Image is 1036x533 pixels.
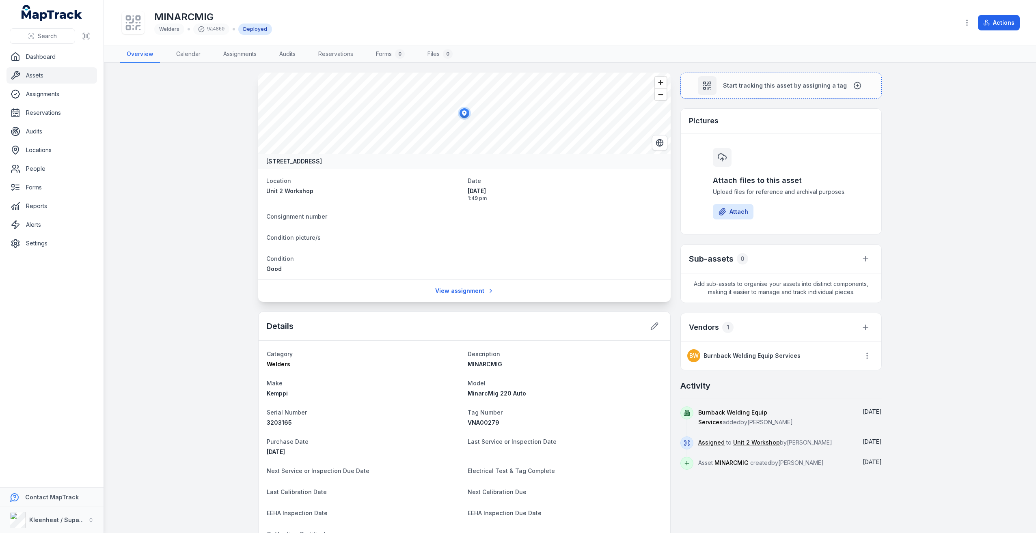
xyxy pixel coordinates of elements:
span: Start tracking this asset by assigning a tag [723,82,847,90]
time: 15/09/2025, 1:55:30 pm [863,408,882,415]
a: Reservations [6,105,97,121]
a: Calendar [170,46,207,63]
span: [DATE] [468,187,663,195]
div: 0 [737,253,748,264]
span: Last Service or Inspection Date [468,438,557,445]
span: Model [468,380,486,387]
a: Assignments [6,86,97,102]
a: Unit 2 Workshop [733,438,780,447]
strong: Contact MapTrack [25,494,79,501]
a: Dashboard [6,49,97,65]
a: Audits [273,46,302,63]
h1: MINARCMIG [154,11,272,24]
span: Consignment number [266,213,327,220]
h3: Attach files to this asset [713,175,849,186]
strong: Burnback Welding Equip Services [704,352,801,360]
h2: Sub-assets [689,253,734,264]
span: Welders [159,26,179,32]
a: Overview [120,46,160,63]
span: VNA00279 [468,419,499,426]
span: [DATE] [863,458,882,465]
a: Forms [6,179,97,196]
time: 15/09/2025, 1:48:41 pm [863,458,882,465]
span: BW [689,352,699,360]
button: Switch to Satellite View [652,135,667,150]
span: MinarcMig 220 Auto [468,390,526,397]
a: Alerts [6,217,97,233]
span: EEHA Inspection Date [267,509,328,516]
span: Serial Number [267,409,307,416]
a: Files0 [421,46,459,63]
a: Forms0 [369,46,411,63]
h2: Details [267,320,294,332]
span: MINARCMIG [714,459,749,466]
span: Add sub-assets to organise your assets into distinct components, making it easier to manage and t... [681,273,881,303]
span: Location [266,177,291,184]
span: Welders [267,361,290,368]
a: MapTrack [22,5,82,21]
div: 9a4860 [193,24,229,35]
span: MINARCMIG [468,361,502,368]
a: Locations [6,142,97,158]
div: Deployed [238,24,272,35]
span: [DATE] [267,448,285,455]
span: Kemppi [267,390,288,397]
time: 12/09/2025, 12:00:00 am [267,448,285,455]
button: Attach [713,204,753,219]
span: Category [267,350,293,357]
span: to by [PERSON_NAME] [698,439,832,446]
a: Unit 2 Workshop [266,187,461,195]
span: Search [38,32,57,40]
span: 1:49 pm [468,195,663,202]
button: Actions [978,15,1020,30]
a: Settings [6,235,97,251]
a: View assignment [430,283,499,299]
span: EEHA Inspection Due Date [468,509,542,516]
a: Audits [6,123,97,140]
span: Make [267,380,283,387]
time: 15/09/2025, 1:49:32 pm [468,187,663,202]
span: Unit 2 Workshop [266,187,313,194]
span: Burnback Welding Equip Services [698,409,767,426]
span: Tag Number [468,409,503,416]
strong: Kleenheat / Supagas [29,516,90,523]
span: added by [PERSON_NAME] [698,409,793,426]
span: Date [468,177,481,184]
button: Zoom out [655,88,667,100]
button: Search [10,28,75,44]
canvas: Map [258,73,671,154]
span: [DATE] [863,438,882,445]
button: Start tracking this asset by assigning a tag [680,73,882,99]
button: Zoom in [655,77,667,88]
a: Reports [6,198,97,214]
span: Description [468,350,500,357]
span: Upload files for reference and archival purposes. [713,188,849,196]
span: Electrical Test & Tag Complete [468,467,555,474]
h3: Vendors [689,322,719,333]
span: [DATE] [863,408,882,415]
span: 3203165 [267,419,292,426]
a: BWBurnback Welding Equip Services [687,349,851,362]
a: Assignments [217,46,263,63]
a: Assigned [698,438,725,447]
span: Last Calibration Date [267,488,327,495]
div: 0 [395,49,405,59]
h2: Activity [680,380,710,391]
span: Asset created by [PERSON_NAME] [698,459,824,466]
strong: [STREET_ADDRESS] [266,157,322,165]
a: Reservations [312,46,360,63]
a: People [6,161,97,177]
span: Next Service or Inspection Due Date [267,467,369,474]
time: 15/09/2025, 1:49:32 pm [863,438,882,445]
span: Good [266,265,282,272]
span: Condition [266,255,294,262]
h3: Pictures [689,115,719,127]
div: 0 [443,49,453,59]
span: Next Calibration Due [468,488,527,495]
span: Purchase Date [267,438,309,445]
span: Condition picture/s [266,234,321,241]
div: 1 [722,322,734,333]
a: Assets [6,67,97,84]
